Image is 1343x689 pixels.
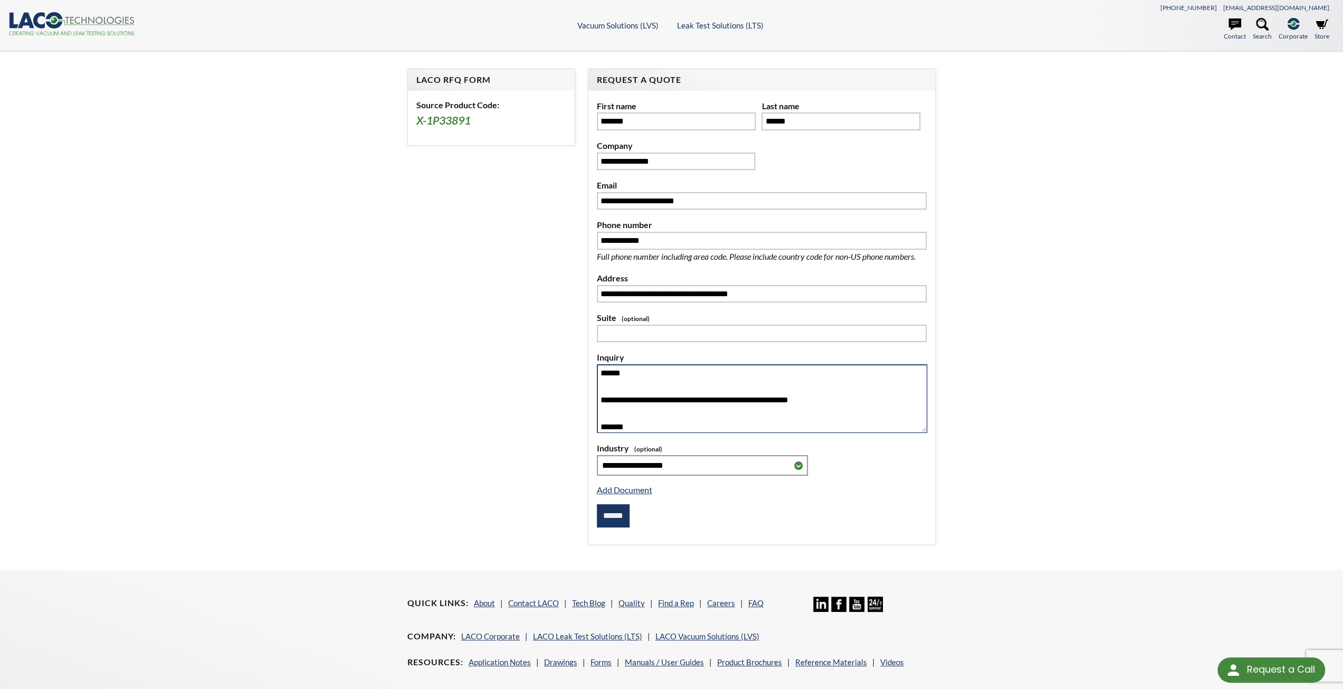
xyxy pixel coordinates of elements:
a: Drawings [544,657,577,667]
label: Company [597,139,756,153]
span: Corporate [1279,31,1308,41]
a: Careers [707,598,735,608]
a: LACO Vacuum Solutions (LVS) [655,631,759,641]
b: Source Product Code: [416,100,499,110]
label: Industry [597,441,927,455]
a: [PHONE_NUMBER] [1160,4,1217,12]
h3: X-1P33891 [416,114,566,128]
label: Address [597,271,927,285]
label: Last name [761,99,920,113]
label: Suite [597,311,927,325]
a: Store [1315,18,1329,41]
a: Search [1253,18,1272,41]
a: LACO Leak Test Solutions (LTS) [533,631,642,641]
label: First name [597,99,756,113]
a: Vacuum Solutions (LVS) [577,21,659,30]
div: Request a Call [1217,657,1325,683]
a: Videos [880,657,904,667]
a: Leak Test Solutions (LTS) [677,21,764,30]
img: round button [1225,662,1242,678]
a: FAQ [748,598,764,608]
a: Manuals / User Guides [625,657,704,667]
p: Full phone number including area code. Please include country code for non-US phone numbers. [597,250,927,263]
h4: Resources [407,657,463,668]
label: Phone number [597,218,927,232]
a: 24/7 Support [868,604,883,614]
a: Product Brochures [717,657,782,667]
a: Quality [618,598,645,608]
img: 24/7 Support Icon [868,597,883,612]
a: Add Document [597,485,652,495]
a: [EMAIL_ADDRESS][DOMAIN_NAME] [1223,4,1329,12]
div: Request a Call [1246,657,1315,682]
label: Inquiry [597,351,927,364]
a: Application Notes [469,657,531,667]
label: Email [597,178,927,192]
h4: Company [407,631,456,642]
a: Contact [1224,18,1246,41]
h4: Request A Quote [597,74,927,86]
h4: LACO RFQ Form [416,74,566,86]
a: Contact LACO [508,598,559,608]
a: Forms [590,657,612,667]
a: Find a Rep [658,598,694,608]
a: LACO Corporate [461,631,520,641]
h4: Quick Links [407,598,469,609]
a: Reference Materials [795,657,867,667]
a: About [474,598,495,608]
a: Tech Blog [572,598,605,608]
